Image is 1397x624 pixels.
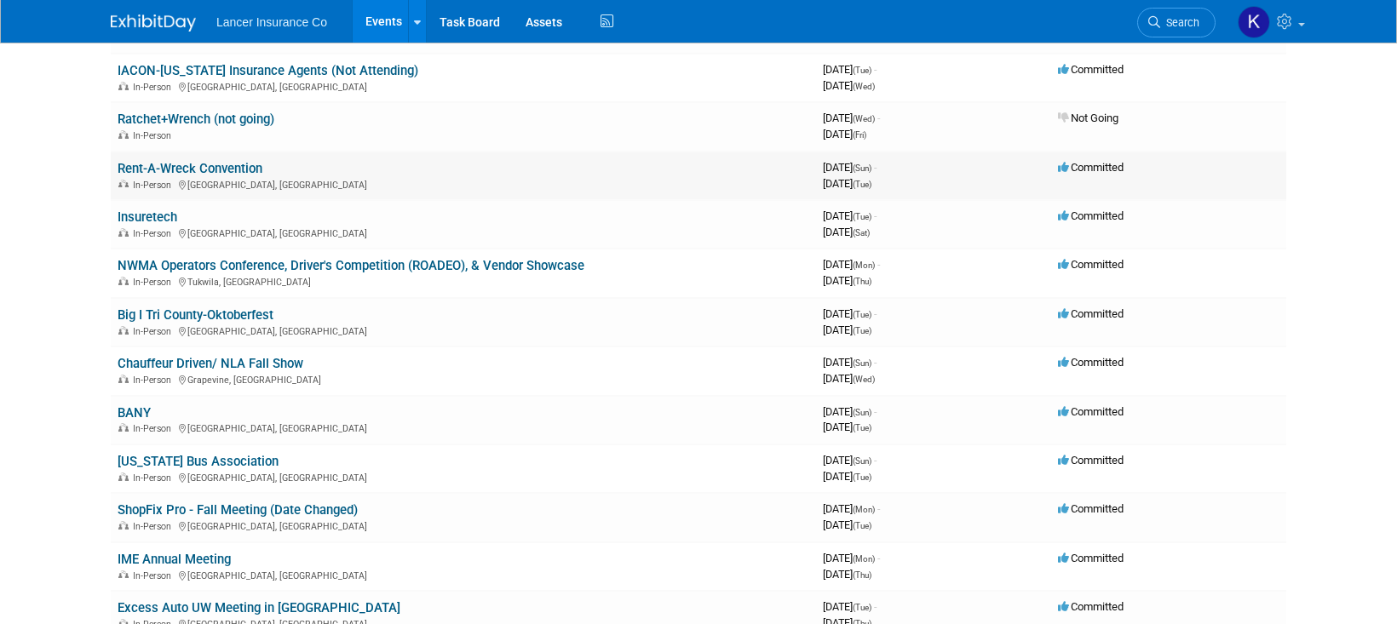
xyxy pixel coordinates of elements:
span: (Tue) [853,66,871,75]
span: - [874,307,877,320]
span: Committed [1058,63,1124,76]
span: Committed [1058,454,1124,467]
a: BANY [118,405,151,421]
span: (Tue) [853,326,871,335]
span: [DATE] [823,502,880,515]
span: [DATE] [823,568,871,581]
span: [DATE] [823,323,871,336]
img: In-Person Event [118,521,129,530]
span: [DATE] [823,421,871,433]
span: - [874,600,877,613]
span: - [877,552,880,564]
span: [DATE] [823,258,880,271]
span: (Sun) [853,163,871,173]
span: In-Person [133,326,176,337]
span: Committed [1058,356,1124,369]
div: [GEOGRAPHIC_DATA], [GEOGRAPHIC_DATA] [118,470,809,484]
span: (Tue) [853,423,871,432]
a: IACON-[US_STATE] Insurance Agents (Not Attending) [118,63,418,78]
a: IME Annual Meeting [118,552,231,567]
span: [DATE] [823,518,871,531]
a: ShopFix Pro - Fall Meeting (Date Changed) [118,502,358,518]
a: Ratchet+Wrench (not going) [118,112,274,127]
span: Search [1160,16,1199,29]
span: Lancer Insurance Co [216,15,327,29]
span: [DATE] [823,128,866,140]
div: [GEOGRAPHIC_DATA], [GEOGRAPHIC_DATA] [118,226,809,239]
span: Committed [1058,405,1124,418]
span: (Sun) [853,408,871,417]
span: (Sun) [853,358,871,368]
span: (Wed) [853,114,875,123]
span: In-Person [133,570,176,581]
span: (Wed) [853,82,875,91]
span: [DATE] [823,356,877,369]
span: - [877,258,880,271]
img: In-Person Event [118,326,129,335]
span: In-Person [133,130,176,141]
span: [DATE] [823,454,877,467]
span: [DATE] [823,79,875,92]
span: - [877,112,880,124]
img: In-Person Event [118,375,129,383]
span: - [874,209,877,222]
span: (Sun) [853,456,871,466]
span: [DATE] [823,63,877,76]
span: In-Person [133,228,176,239]
img: In-Person Event [118,423,129,432]
span: [DATE] [823,600,877,613]
a: Excess Auto UW Meeting in [GEOGRAPHIC_DATA] [118,600,400,615]
span: (Thu) [853,277,871,286]
span: [DATE] [823,552,880,564]
div: Grapevine, [GEOGRAPHIC_DATA] [118,372,809,386]
span: [DATE] [823,177,871,190]
span: Committed [1058,502,1124,515]
span: (Tue) [853,472,871,482]
span: Committed [1058,258,1124,271]
div: [GEOGRAPHIC_DATA], [GEOGRAPHIC_DATA] [118,568,809,581]
a: Insuretech [118,209,177,225]
span: In-Person [133,423,176,434]
span: (Thu) [853,570,871,580]
img: In-Person Event [118,570,129,579]
img: In-Person Event [118,228,129,237]
img: In-Person Event [118,130,129,139]
a: NWMA Operators Conference, Driver's Competition (ROADEO), & Vendor Showcase [118,258,584,273]
div: Tukwila, [GEOGRAPHIC_DATA] [118,274,809,288]
a: Chauffeur Driven/ NLA Fall Show [118,356,303,371]
span: [DATE] [823,209,877,222]
span: [DATE] [823,307,877,320]
span: [DATE] [823,274,871,287]
span: Committed [1058,307,1124,320]
span: - [874,63,877,76]
div: [GEOGRAPHIC_DATA], [GEOGRAPHIC_DATA] [118,421,809,434]
span: In-Person [133,375,176,386]
span: [DATE] [823,226,870,238]
span: (Tue) [853,180,871,189]
span: - [874,356,877,369]
span: (Tue) [853,212,871,221]
img: In-Person Event [118,82,129,90]
span: - [874,161,877,174]
span: In-Person [133,472,176,484]
span: (Sat) [853,228,870,238]
span: [DATE] [823,405,877,418]
span: Not Going [1058,112,1118,124]
span: (Mon) [853,260,875,270]
img: ExhibitDay [111,14,196,31]
div: [GEOGRAPHIC_DATA], [GEOGRAPHIC_DATA] [118,323,809,337]
div: [GEOGRAPHIC_DATA], [GEOGRAPHIC_DATA] [118,79,809,93]
span: [DATE] [823,161,877,174]
a: [US_STATE] Bus Association [118,454,279,469]
span: - [877,502,880,515]
span: [DATE] [823,470,871,483]
img: In-Person Event [118,277,129,285]
div: [GEOGRAPHIC_DATA], [GEOGRAPHIC_DATA] [118,177,809,191]
span: (Fri) [853,130,866,140]
div: [GEOGRAPHIC_DATA], [GEOGRAPHIC_DATA] [118,518,809,532]
span: (Tue) [853,310,871,319]
span: (Tue) [853,603,871,612]
span: - [874,454,877,467]
span: (Mon) [853,505,875,514]
img: In-Person Event [118,180,129,188]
